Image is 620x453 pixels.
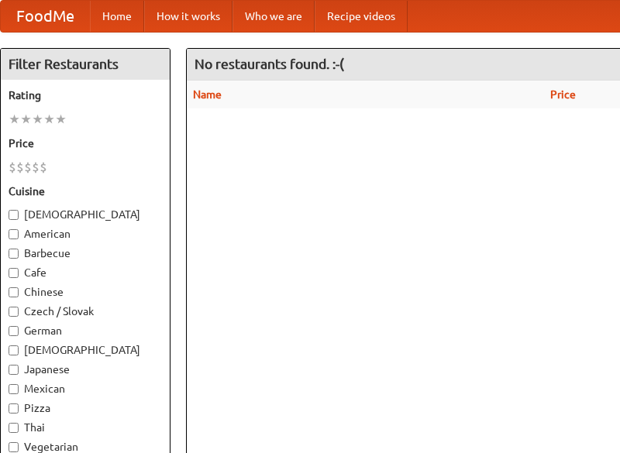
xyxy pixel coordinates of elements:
h5: Rating [9,88,162,103]
h5: Price [9,136,162,151]
input: [DEMOGRAPHIC_DATA] [9,210,19,220]
input: Cafe [9,268,19,278]
input: Chinese [9,287,19,297]
label: Mexican [9,381,162,396]
li: ★ [55,111,67,128]
li: ★ [32,111,43,128]
input: Pizza [9,403,19,414]
input: [DEMOGRAPHIC_DATA] [9,345,19,355]
li: ★ [43,111,55,128]
a: How it works [144,1,232,32]
a: Who we are [232,1,315,32]
ng-pluralize: No restaurants found. :-( [195,57,344,71]
label: Cafe [9,265,162,280]
li: ★ [9,111,20,128]
a: Name [193,88,222,101]
li: $ [9,159,16,176]
label: Japanese [9,362,162,377]
h5: Cuisine [9,184,162,199]
a: Home [90,1,144,32]
li: ★ [20,111,32,128]
label: German [9,323,162,338]
li: $ [24,159,32,176]
label: Pizza [9,400,162,416]
li: $ [40,159,47,176]
a: FoodMe [1,1,90,32]
label: Barbecue [9,245,162,261]
li: $ [16,159,24,176]
h4: Filter Restaurants [1,49,170,80]
input: Vegetarian [9,442,19,452]
a: Price [550,88,576,101]
label: Czech / Slovak [9,304,162,319]
input: Czech / Slovak [9,307,19,317]
label: [DEMOGRAPHIC_DATA] [9,342,162,358]
label: Thai [9,420,162,435]
label: Chinese [9,284,162,300]
input: Thai [9,423,19,433]
input: German [9,326,19,336]
li: $ [32,159,40,176]
input: American [9,229,19,239]
input: Japanese [9,365,19,375]
label: [DEMOGRAPHIC_DATA] [9,207,162,222]
label: American [9,226,162,242]
input: Mexican [9,384,19,394]
input: Barbecue [9,249,19,259]
a: Recipe videos [315,1,408,32]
